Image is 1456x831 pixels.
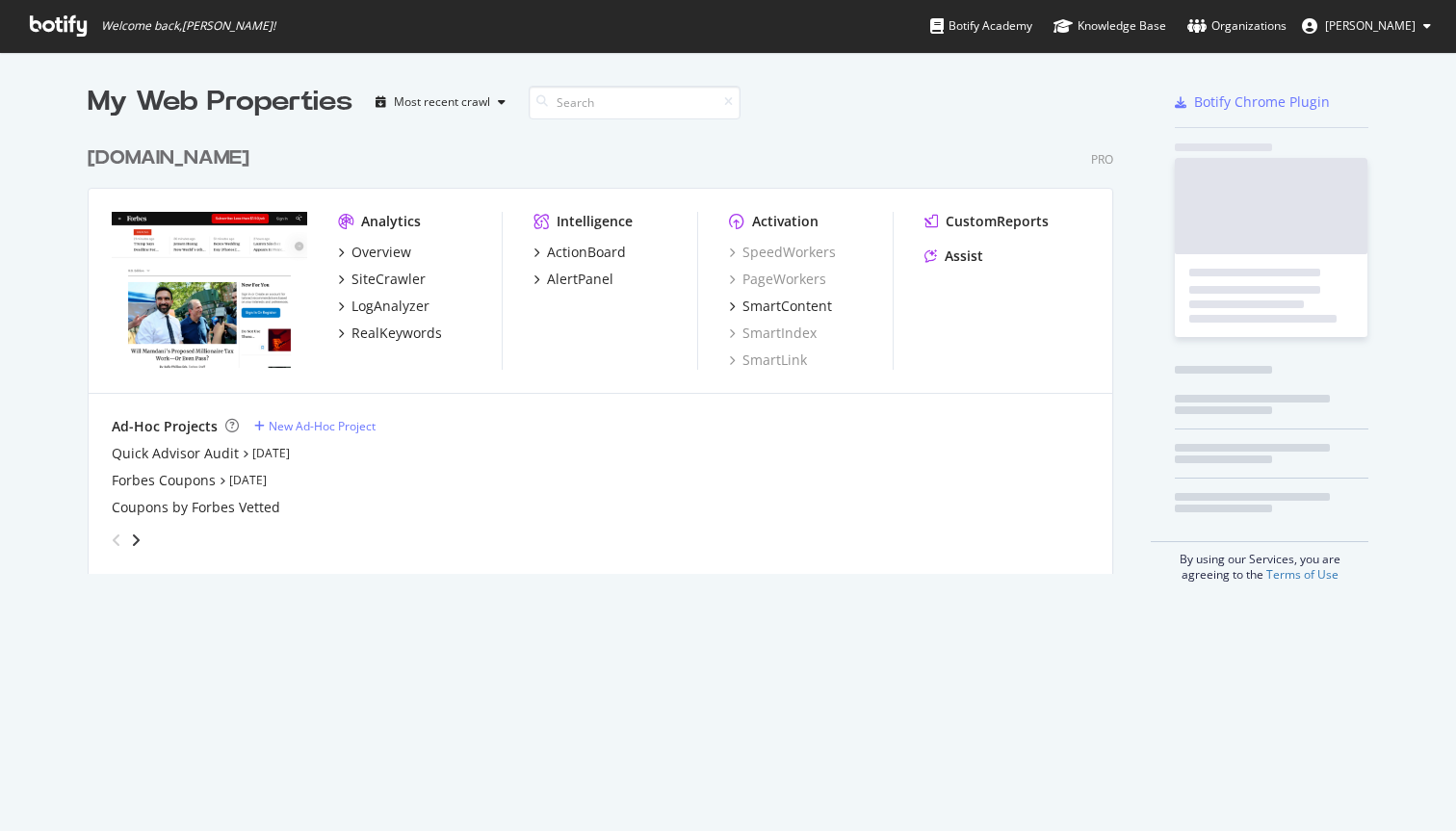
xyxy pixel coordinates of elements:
[729,297,832,316] a: SmartContent
[946,212,1049,231] div: CustomReports
[729,270,826,289] a: PageWorkers
[930,16,1032,36] div: Botify Academy
[254,418,376,434] a: New Ad-Hoc Project
[351,324,442,343] div: RealKeywords
[1325,17,1416,34] span: Dawlat Chebly
[338,324,442,343] a: RealKeywords
[1175,92,1330,112] a: Botify Chrome Plugin
[101,18,275,34] span: Welcome back, [PERSON_NAME] !
[269,418,376,434] div: New Ad-Hoc Project
[229,472,267,488] a: [DATE]
[338,297,429,316] a: LogAnalyzer
[88,144,257,172] a: [DOMAIN_NAME]
[547,270,613,289] div: AlertPanel
[112,471,216,490] a: Forbes Coupons
[1053,16,1166,36] div: Knowledge Base
[112,444,239,463] a: Quick Advisor Audit
[557,212,633,231] div: Intelligence
[1187,16,1287,36] div: Organizations
[88,144,249,172] div: [DOMAIN_NAME]
[1151,541,1368,583] div: By using our Services, you are agreeing to the
[351,243,411,262] div: Overview
[1266,566,1339,583] a: Terms of Use
[1194,92,1330,112] div: Botify Chrome Plugin
[338,243,411,262] a: Overview
[129,531,143,550] div: angle-right
[742,297,832,316] div: SmartContent
[547,243,626,262] div: ActionBoard
[112,417,218,436] div: Ad-Hoc Projects
[729,351,807,370] a: SmartLink
[945,247,983,266] div: Assist
[729,243,836,262] a: SpeedWorkers
[533,243,626,262] a: ActionBoard
[368,87,513,117] button: Most recent crawl
[1091,151,1113,168] div: Pro
[252,445,290,461] a: [DATE]
[351,270,426,289] div: SiteCrawler
[112,498,280,517] a: Coupons by Forbes Vetted
[88,83,352,121] div: My Web Properties
[752,212,819,231] div: Activation
[533,270,613,289] a: AlertPanel
[1287,11,1446,41] button: [PERSON_NAME]
[351,297,429,316] div: LogAnalyzer
[394,96,490,108] div: Most recent crawl
[112,212,307,368] img: forbes.com
[729,324,817,343] a: SmartIndex
[924,212,1049,231] a: CustomReports
[924,247,983,266] a: Assist
[338,270,426,289] a: SiteCrawler
[104,525,129,556] div: angle-left
[88,121,1129,574] div: grid
[529,86,741,119] input: Search
[361,212,421,231] div: Analytics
